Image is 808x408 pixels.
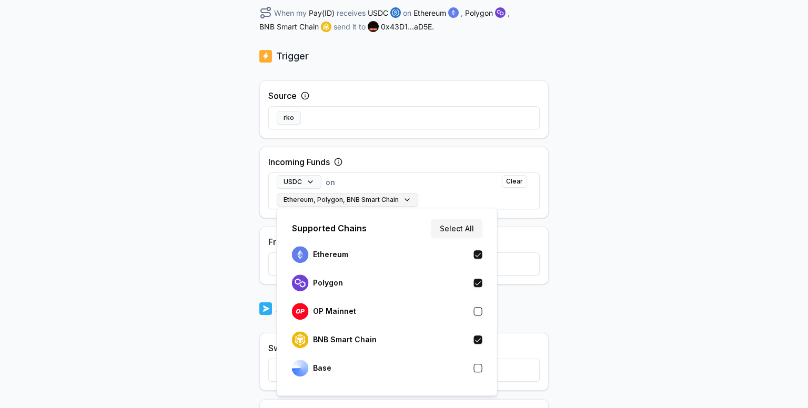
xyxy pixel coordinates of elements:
[465,7,493,18] span: Polygon
[461,7,463,18] span: ,
[268,236,289,248] label: From
[431,219,482,238] button: Select All
[381,21,434,32] span: 0x43D1...aD5E .
[502,175,527,188] button: Clear
[321,22,331,32] img: logo
[277,111,301,125] button: rko
[277,208,498,396] div: Ethereum, Polygon, BNB Smart Chain
[508,7,510,18] span: ,
[313,364,331,372] p: Base
[495,7,506,18] img: logo
[292,360,309,376] img: logo
[259,49,272,64] img: logo
[309,7,335,18] span: Pay(ID)
[268,342,300,354] label: Swap to
[259,6,549,32] div: When my receives on send it to
[313,307,356,315] p: OP Mainnet
[292,222,367,234] p: Supported Chains
[268,156,330,168] label: Incoming Funds
[313,250,348,259] p: Ethereum
[277,193,418,207] button: Ethereum, Polygon, BNB Smart Chain
[292,303,309,320] img: logo
[268,89,297,102] label: Source
[313,279,343,287] p: Polygon
[413,7,446,18] span: Ethereum
[292,331,309,348] img: logo
[326,177,335,188] span: on
[313,335,377,344] p: BNB Smart Chain
[292,246,309,263] img: logo
[277,175,321,189] button: USDC
[448,7,459,18] img: logo
[259,21,319,32] span: BNB Smart Chain
[390,7,401,18] img: logo
[259,301,272,316] img: logo
[368,7,388,18] span: USDC
[276,49,309,64] p: Trigger
[292,274,309,291] img: logo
